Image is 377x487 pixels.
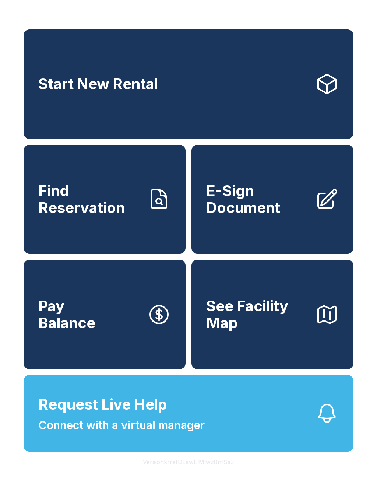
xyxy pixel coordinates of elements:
[38,298,95,331] span: Pay Balance
[137,452,240,472] button: VersionkrrefDLawElMlwz8nfSsJ
[24,260,186,369] button: PayBalance
[38,417,205,434] span: Connect with a virtual manager
[38,393,167,416] span: Request Live Help
[191,260,353,369] button: See Facility Map
[191,145,353,254] a: E-Sign Document
[206,182,309,216] span: E-Sign Document
[38,182,141,216] span: Find Reservation
[38,76,158,92] span: Start New Rental
[24,145,186,254] a: Find Reservation
[206,298,309,331] span: See Facility Map
[24,375,353,452] button: Request Live HelpConnect with a virtual manager
[24,29,353,139] a: Start New Rental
